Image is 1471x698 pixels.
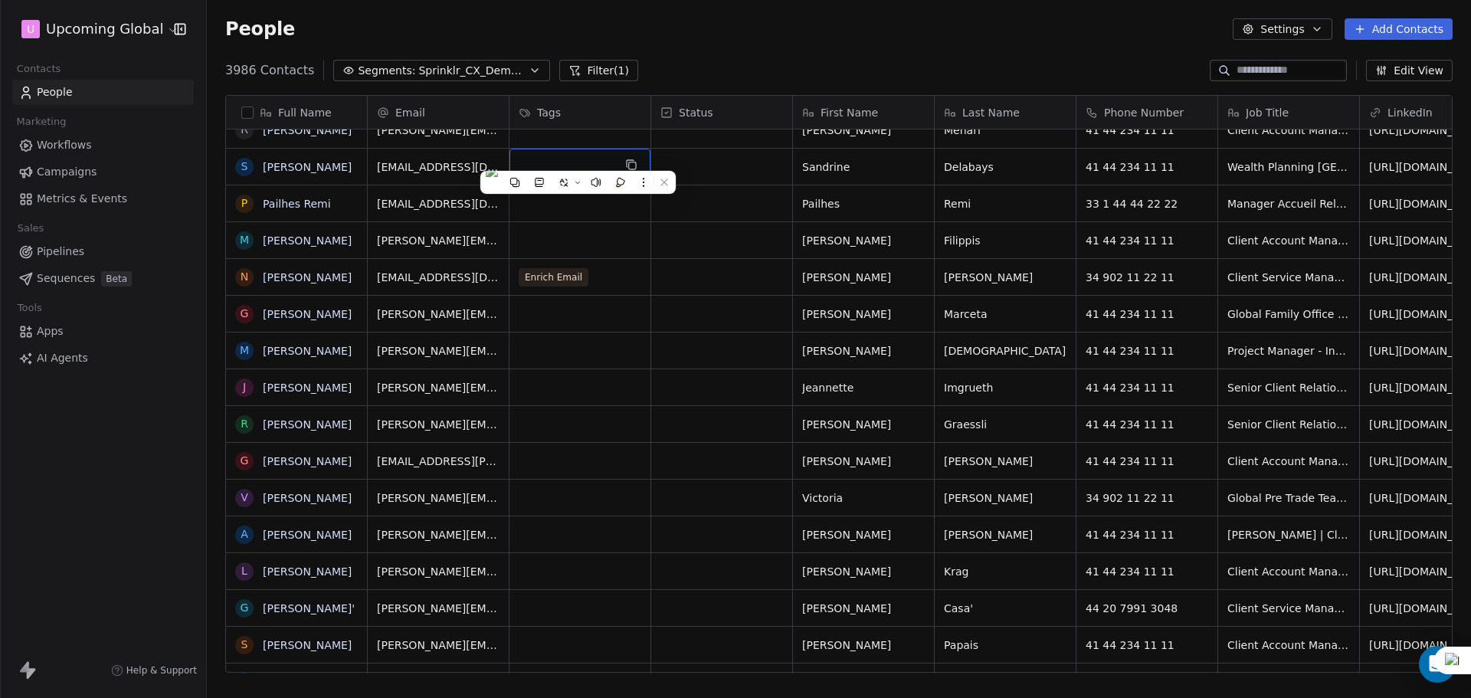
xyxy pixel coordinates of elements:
span: 41 44 234 11 11 [1086,454,1208,469]
span: 33 1 44 44 22 22 [1086,196,1208,211]
span: [EMAIL_ADDRESS][DOMAIN_NAME] [377,159,500,175]
span: [PERSON_NAME][EMAIL_ADDRESS][PERSON_NAME][DOMAIN_NAME] [377,233,500,248]
span: [EMAIL_ADDRESS][PERSON_NAME][DOMAIN_NAME] [377,454,500,469]
span: [PERSON_NAME][EMAIL_ADDRESS][PERSON_NAME][DOMAIN_NAME] [377,123,500,138]
span: [PERSON_NAME][EMAIL_ADDRESS][DOMAIN_NAME] [377,490,500,506]
div: V [241,490,248,506]
button: Settings [1233,18,1332,40]
span: Status [679,105,713,120]
button: Add Contacts [1345,18,1453,40]
span: Graessli [944,417,1066,432]
span: 41 44 234 11 11 [1086,564,1208,579]
div: Job Title [1218,96,1359,129]
div: J [243,379,246,395]
div: grid [226,129,368,673]
span: Client Account Manager, Global Wealth Management, Ultra High Net Worth [GEOGRAPHIC_DATA] [1227,233,1350,248]
span: Marceta [944,306,1066,322]
span: Global Pre Trade Team Lead & Client Service at Banco Santander [1227,490,1350,506]
span: People [37,84,73,100]
span: Marketing [10,110,73,133]
span: Sales [11,217,51,240]
a: [PERSON_NAME] [263,234,352,247]
span: [PERSON_NAME][EMAIL_ADDRESS][PERSON_NAME][DOMAIN_NAME] [377,343,500,359]
span: 41 44 234 11 11 [1086,417,1208,432]
span: Tags [537,105,561,120]
div: A [241,526,248,542]
a: People [12,80,194,105]
span: [PERSON_NAME] [802,233,925,248]
button: Filter(1) [559,60,638,81]
a: [PERSON_NAME] [263,271,352,283]
span: LinkedIn [1387,105,1433,120]
span: [PERSON_NAME] [802,343,925,359]
span: 41 44 234 11 11 [1086,380,1208,395]
span: [PERSON_NAME] [802,306,925,322]
span: [PERSON_NAME] | Client Account Manager Global Wealth Management - UHNW [GEOGRAPHIC_DATA] [1227,527,1350,542]
a: [PERSON_NAME]' [263,602,355,614]
span: [PERSON_NAME] [802,527,925,542]
span: Pailhes [802,196,925,211]
a: Workflows [12,133,194,158]
span: [PERSON_NAME][EMAIL_ADDRESS][DOMAIN_NAME] [377,601,500,616]
span: [PERSON_NAME] [802,637,925,653]
span: People [225,18,295,41]
span: Email [395,105,425,120]
span: [PERSON_NAME] [802,454,925,469]
div: Full Name [226,96,367,129]
a: Pipelines [12,239,194,264]
span: Client Account Manager, Global Wealth Management, Ultra High Net Worth [GEOGRAPHIC_DATA] [1227,123,1350,138]
span: Campaigns [37,164,97,180]
div: G [241,600,249,616]
div: Last Name [935,96,1076,129]
a: [PERSON_NAME] [263,124,352,136]
span: Client Account Manager, Wealth Management UBS [GEOGRAPHIC_DATA] [GEOGRAPHIC_DATA], [GEOGRAPHIC_DA... [1227,564,1350,579]
span: [PERSON_NAME][EMAIL_ADDRESS][DOMAIN_NAME] [377,306,500,322]
span: 41 44 234 11 11 [1086,527,1208,542]
span: Enrich Email [519,268,588,287]
span: AI Agents [37,350,88,366]
span: Imgrueth [944,380,1066,395]
span: [DEMOGRAPHIC_DATA] [944,343,1066,359]
span: Help & Support [126,664,197,677]
div: P [241,195,247,211]
span: First Name [821,105,878,120]
span: 41 44 234 11 11 [1086,637,1208,653]
a: [PERSON_NAME] [263,308,352,320]
span: [PERSON_NAME] [802,417,925,432]
span: [PERSON_NAME] [802,601,925,616]
div: R [241,416,248,432]
div: S [241,637,248,653]
span: [PERSON_NAME] [944,454,1066,469]
span: Metrics & Events [37,191,127,207]
span: 34 902 11 22 11 [1086,490,1208,506]
span: [PERSON_NAME] [944,270,1066,285]
span: Sequences [37,270,95,287]
a: Apps [12,319,194,344]
span: Last Name [962,105,1020,120]
span: 41 44 234 11 11 [1086,343,1208,359]
div: G [241,453,249,469]
span: Wealth Planning [GEOGRAPHIC_DATA] - Client Account Manager RÃ©[PERSON_NAME][GEOGRAPHIC_DATA]©e de... [1227,159,1350,175]
span: Filippis [944,233,1066,248]
span: Job Title [1246,105,1289,120]
span: [PERSON_NAME][EMAIL_ADDRESS][DOMAIN_NAME] [377,564,500,579]
span: [PERSON_NAME][EMAIL_ADDRESS][PERSON_NAME][DOMAIN_NAME] [377,637,500,653]
span: Contacts [10,57,67,80]
span: Beta [101,271,132,287]
span: 41 44 234 11 11 [1086,233,1208,248]
span: [PERSON_NAME][EMAIL_ADDRESS][DOMAIN_NAME] [377,380,500,395]
span: [PERSON_NAME] [944,490,1066,506]
a: SequencesBeta [12,266,194,291]
span: [EMAIL_ADDRESS][DOMAIN_NAME] [377,270,500,285]
div: Email [368,96,509,129]
span: Delabays [944,159,1066,175]
span: Pipelines [37,244,84,260]
span: 3986 Contacts [225,61,314,80]
a: AI Agents [12,346,194,371]
span: Full Name [278,105,332,120]
a: [PERSON_NAME] [263,382,352,394]
span: Casa' [944,601,1066,616]
span: 44 20 7991 3048 [1086,601,1208,616]
span: 41 44 234 11 11 [1086,306,1208,322]
a: [PERSON_NAME] [263,455,352,467]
